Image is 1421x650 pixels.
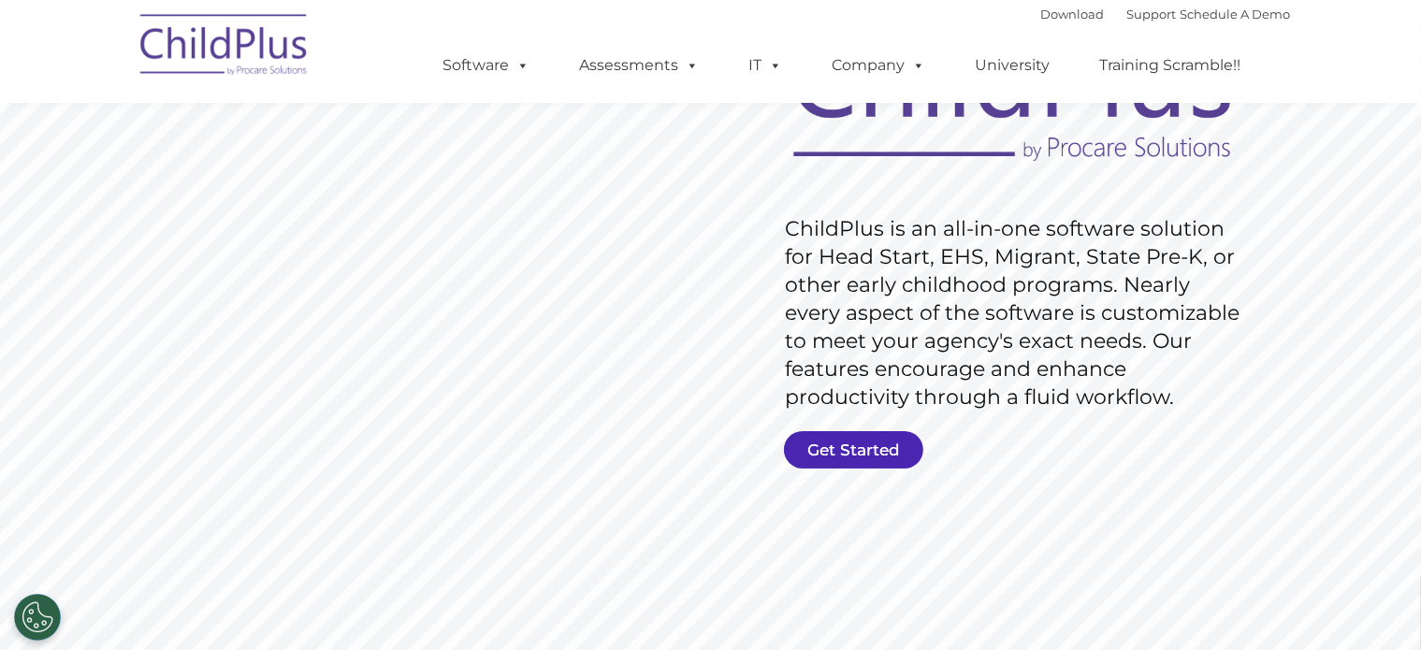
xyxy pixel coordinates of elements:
[14,594,61,641] button: Cookies Settings
[561,47,718,84] a: Assessments
[1127,7,1177,22] a: Support
[1041,7,1291,22] font: |
[785,215,1249,412] rs-layer: ChildPlus is an all-in-one software solution for Head Start, EHS, Migrant, State Pre-K, or other ...
[957,47,1069,84] a: University
[1041,7,1105,22] a: Download
[814,47,945,84] a: Company
[784,431,923,469] a: Get Started
[131,1,318,94] img: ChildPlus by Procare Solutions
[1081,47,1260,84] a: Training Scramble!!
[731,47,802,84] a: IT
[425,47,549,84] a: Software
[1181,7,1291,22] a: Schedule A Demo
